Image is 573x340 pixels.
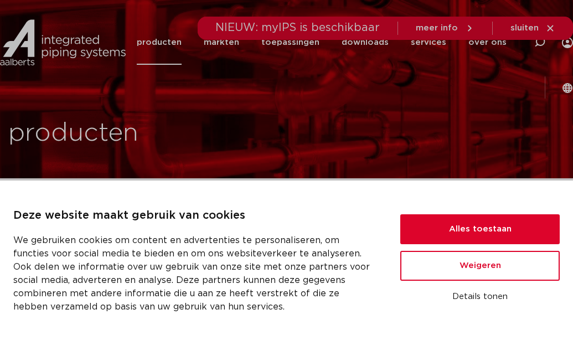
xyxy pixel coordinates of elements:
[468,20,507,65] a: over ons
[562,20,573,65] div: my IPS
[137,20,507,65] nav: Menu
[411,20,446,65] a: services
[400,214,560,244] button: Alles toestaan
[510,24,539,32] span: sluiten
[400,251,560,281] button: Weigeren
[8,116,138,151] h1: producten
[13,234,374,313] p: We gebruiken cookies om content en advertenties te personaliseren, om functies voor social media ...
[342,20,389,65] a: downloads
[416,23,474,33] a: meer info
[510,23,555,33] a: sluiten
[416,24,458,32] span: meer info
[204,20,239,65] a: markten
[215,22,380,33] span: NIEUW: myIPS is beschikbaar
[13,207,374,225] p: Deze website maakt gebruik van cookies
[261,20,319,65] a: toepassingen
[137,20,182,65] a: producten
[400,287,560,306] button: Details tonen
